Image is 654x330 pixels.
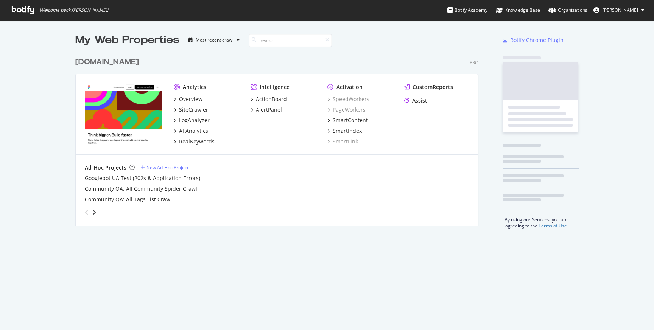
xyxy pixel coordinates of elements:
div: Activation [336,83,363,91]
div: Assist [412,97,427,104]
a: Community QA: All Tags List Crawl [85,196,172,203]
a: AI Analytics [174,127,208,135]
button: [PERSON_NAME] [587,4,650,16]
div: Botify Chrome Plugin [510,36,564,44]
div: Pro [470,59,478,66]
a: CustomReports [404,83,453,91]
div: By using our Services, you are agreeing to the [493,213,579,229]
div: Ad-Hoc Projects [85,164,126,171]
a: New Ad-Hoc Project [141,164,188,171]
a: [DOMAIN_NAME] [75,57,142,68]
a: AlertPanel [251,106,282,114]
a: Terms of Use [539,223,567,229]
a: Assist [404,97,427,104]
div: Most recent crawl [196,38,234,42]
a: SiteCrawler [174,106,208,114]
div: angle-left [82,206,92,218]
div: SmartIndex [333,127,362,135]
a: SmartLink [327,138,358,145]
input: Search [249,34,332,47]
div: ActionBoard [256,95,287,103]
div: LogAnalyzer [179,117,210,124]
a: ActionBoard [251,95,287,103]
a: PageWorkers [327,106,366,114]
a: Googlebot UA Test (202s & Application Errors) [85,174,200,182]
a: LogAnalyzer [174,117,210,124]
span: Konrad Burchardt [603,7,638,13]
div: SiteCrawler [179,106,208,114]
div: Analytics [183,83,206,91]
div: Overview [179,95,202,103]
div: Knowledge Base [496,6,540,14]
a: SpeedWorkers [327,95,369,103]
div: AlertPanel [256,106,282,114]
div: Botify Academy [447,6,487,14]
div: CustomReports [413,83,453,91]
a: SmartContent [327,117,368,124]
div: SmartContent [333,117,368,124]
div: angle-right [92,209,97,216]
div: New Ad-Hoc Project [146,164,188,171]
div: [DOMAIN_NAME] [75,57,139,68]
a: Botify Chrome Plugin [503,36,564,44]
div: RealKeywords [179,138,215,145]
div: Intelligence [260,83,290,91]
span: Welcome back, [PERSON_NAME] ! [40,7,108,13]
button: Most recent crawl [185,34,243,46]
a: Overview [174,95,202,103]
div: AI Analytics [179,127,208,135]
div: grid [75,48,484,226]
img: figma.com [85,83,162,145]
div: Organizations [548,6,587,14]
div: My Web Properties [75,33,179,48]
a: Community QA: All Community Spider Crawl [85,185,197,193]
a: RealKeywords [174,138,215,145]
a: SmartIndex [327,127,362,135]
